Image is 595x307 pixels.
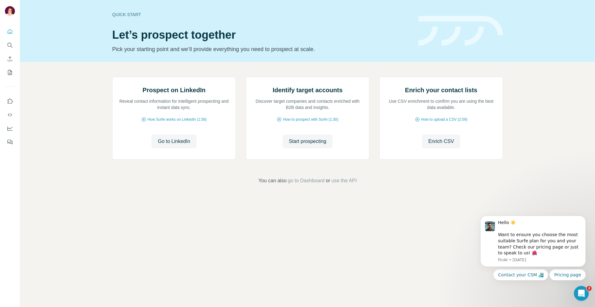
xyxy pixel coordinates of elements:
[158,138,190,145] span: Go to LinkedIn
[5,109,15,120] button: Use Surfe API
[5,26,15,37] button: Quick start
[422,135,460,148] button: Enrich CSV
[326,177,330,184] span: or
[574,286,589,301] iframe: Intercom live chat
[148,117,207,122] span: How Surfe works on LinkedIn (1:58)
[5,136,15,148] button: Feedback
[152,135,196,148] button: Go to LinkedIn
[283,117,338,122] span: How to prospect with Surfe (1:30)
[331,177,357,184] button: use the API
[5,6,15,16] img: Avatar
[5,67,15,78] button: My lists
[288,177,324,184] button: go to Dashboard
[5,53,15,64] button: Enrich CSV
[421,117,467,122] span: How to upload a CSV (2:59)
[428,138,454,145] span: Enrich CSV
[418,16,503,46] img: banner
[386,98,496,110] p: Use CSV enrichment to confirm you are using the best data available.
[112,29,411,41] h1: Let’s prospect together
[587,286,592,291] span: 2
[289,138,326,145] span: Start prospecting
[119,98,229,110] p: Reveal contact information for intelligent prospecting and instant data sync.
[112,45,411,54] p: Pick your starting point and we’ll provide everything you need to prospect at scale.
[258,177,287,184] span: You can also
[5,123,15,134] button: Dashboard
[112,11,411,18] div: Quick start
[143,86,205,94] h2: Prospect on LinkedIn
[252,98,363,110] p: Discover target companies and contacts enriched with B2B data and insights.
[5,96,15,107] button: Use Surfe on LinkedIn
[405,86,477,94] h2: Enrich your contact lists
[5,40,15,51] button: Search
[283,135,333,148] button: Start prospecting
[273,86,343,94] h2: Identify target accounts
[471,195,595,290] iframe: Intercom notifications message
